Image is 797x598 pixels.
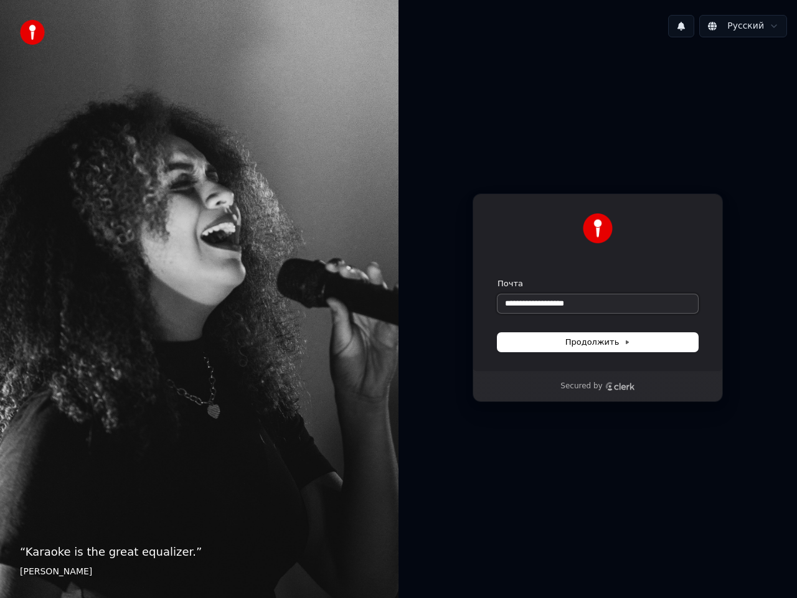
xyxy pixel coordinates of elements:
button: Продолжить [498,333,698,352]
p: Secured by [560,381,602,391]
footer: [PERSON_NAME] [20,566,379,578]
p: “ Karaoke is the great equalizer. ” [20,543,379,561]
label: Почта [498,278,523,289]
span: Продолжить [565,337,631,348]
a: Clerk logo [605,382,635,391]
img: Youka [583,213,613,243]
img: youka [20,20,45,45]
